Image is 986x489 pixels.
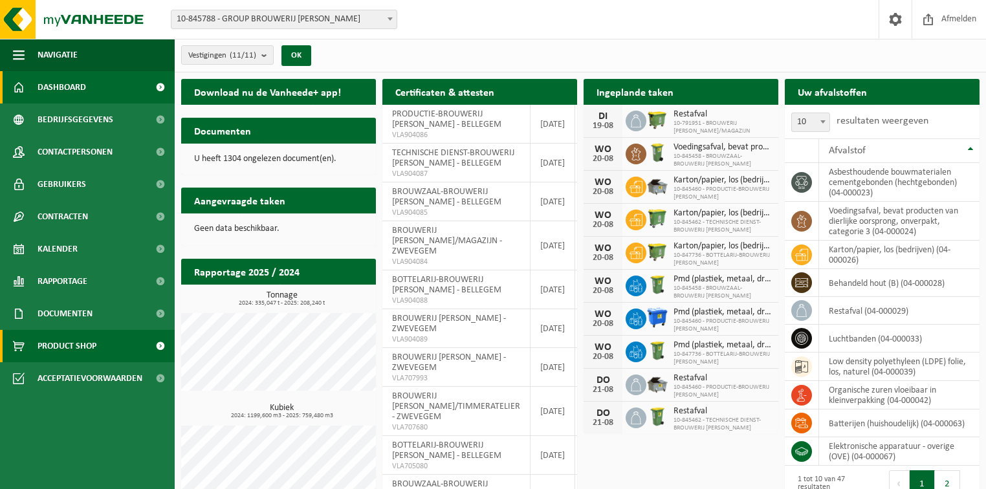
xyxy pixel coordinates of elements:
[38,330,96,362] span: Product Shop
[590,188,616,197] div: 20-08
[171,10,397,28] span: 10-845788 - GROUP BROUWERIJ OMER VANDER GHINSTE
[38,233,78,265] span: Kalender
[646,142,668,164] img: WB-0140-HPE-GN-50
[590,144,616,155] div: WO
[279,284,375,310] a: Bekijk rapportage
[188,46,256,65] span: Vestigingen
[590,386,616,395] div: 21-08
[181,118,264,143] h2: Documenten
[392,422,520,433] span: VLA707680
[38,71,86,103] span: Dashboard
[392,130,520,140] span: VLA904086
[531,348,575,387] td: [DATE]
[392,440,501,461] span: BOTTELARIJ-BROUWERIJ [PERSON_NAME] - BELLEGEM
[674,153,772,168] span: 10-845458 - BROUWZAAL-BROUWERIJ [PERSON_NAME]
[38,265,87,298] span: Rapportage
[194,155,363,164] p: U heeft 1304 ongelezen document(en).
[281,45,311,66] button: OK
[674,208,772,219] span: Karton/papier, los (bedrijven)
[584,79,686,104] h2: Ingeplande taken
[392,109,501,129] span: PRODUCTIE-BROUWERIJ [PERSON_NAME] - BELLEGEM
[38,201,88,233] span: Contracten
[188,300,376,307] span: 2024: 335,047 t - 2025: 208,240 t
[590,342,616,353] div: WO
[590,122,616,131] div: 19-08
[590,309,616,320] div: WO
[392,353,506,373] span: BROUWERIJ [PERSON_NAME] - ZWEVEGEM
[837,116,928,126] label: resultaten weergeven
[392,257,520,267] span: VLA904084
[392,208,520,218] span: VLA904085
[531,309,575,348] td: [DATE]
[590,221,616,230] div: 20-08
[38,298,93,330] span: Documenten
[590,254,616,263] div: 20-08
[674,252,772,267] span: 10-847736 - BOTTELARIJ-BROUWERIJ [PERSON_NAME]
[819,241,980,269] td: karton/papier, los (bedrijven) (04-000026)
[38,136,113,168] span: Contactpersonen
[590,418,616,428] div: 21-08
[674,186,772,201] span: 10-845460 - PRODUCTIE-BROUWERIJ [PERSON_NAME]
[531,387,575,436] td: [DATE]
[392,373,520,384] span: VLA707993
[646,406,668,428] img: WB-0240-HPE-GN-50
[531,105,575,144] td: [DATE]
[590,353,616,362] div: 20-08
[646,307,668,329] img: WB-1100-HPE-BE-01
[38,103,113,136] span: Bedrijfsgegevens
[590,155,616,164] div: 20-08
[674,307,772,318] span: Pmd (plastiek, metaal, drankkartons) (bedrijven)
[819,437,980,466] td: elektronische apparatuur - overige (OVE) (04-000067)
[590,287,616,296] div: 20-08
[819,269,980,297] td: behandeld hout (B) (04-000028)
[792,113,829,131] span: 10
[674,241,772,252] span: Karton/papier, los (bedrijven)
[590,320,616,329] div: 20-08
[819,409,980,437] td: batterijen (huishoudelijk) (04-000063)
[531,436,575,475] td: [DATE]
[171,10,397,29] span: 10-845788 - GROUP BROUWERIJ OMER VANDER GHINSTE
[392,461,520,472] span: VLA705080
[392,148,514,168] span: TECHNISCHE DIENST-BROUWERIJ [PERSON_NAME] - BELLEGEM
[531,270,575,309] td: [DATE]
[819,325,980,353] td: luchtbanden (04-000033)
[791,113,830,132] span: 10
[674,219,772,234] span: 10-845462 - TECHNISCHE DIENST-BROUWERIJ [PERSON_NAME]
[590,243,616,254] div: WO
[590,408,616,418] div: DO
[819,381,980,409] td: organische zuren vloeibaar in kleinverpakking (04-000042)
[829,146,866,156] span: Afvalstof
[674,373,772,384] span: Restafval
[230,51,256,60] count: (11/11)
[646,340,668,362] img: WB-0240-HPE-GN-50
[785,79,880,104] h2: Uw afvalstoffen
[646,274,668,296] img: WB-0240-HPE-GN-50
[194,224,363,234] p: Geen data beschikbaar.
[819,297,980,325] td: restafval (04-000029)
[392,314,506,334] span: BROUWERIJ [PERSON_NAME] - ZWEVEGEM
[674,417,772,432] span: 10-845462 - TECHNISCHE DIENST-BROUWERIJ [PERSON_NAME]
[392,334,520,345] span: VLA904089
[392,391,520,422] span: BROUWERIJ [PERSON_NAME]/TIMMERATELIER - ZWEVEGEM
[531,182,575,221] td: [DATE]
[646,241,668,263] img: WB-1100-HPE-GN-50
[181,45,274,65] button: Vestigingen(11/11)
[188,404,376,419] h3: Kubiek
[382,79,507,104] h2: Certificaten & attesten
[38,39,78,71] span: Navigatie
[819,202,980,241] td: voedingsafval, bevat producten van dierlijke oorsprong, onverpakt, categorie 3 (04-000024)
[531,221,575,270] td: [DATE]
[392,226,502,256] span: BROUWERIJ [PERSON_NAME]/MAGAZIJN - ZWEVEGEM
[819,353,980,381] td: low density polyethyleen (LDPE) folie, los, naturel (04-000039)
[188,413,376,419] span: 2024: 1199,600 m3 - 2025: 759,480 m3
[392,187,501,207] span: BROUWZAAL-BROUWERIJ [PERSON_NAME] - BELLEGEM
[392,275,501,295] span: BOTTELARIJ-BROUWERIJ [PERSON_NAME] - BELLEGEM
[674,285,772,300] span: 10-845458 - BROUWZAAL-BROUWERIJ [PERSON_NAME]
[674,406,772,417] span: Restafval
[181,188,298,213] h2: Aangevraagde taken
[188,291,376,307] h3: Tonnage
[646,208,668,230] img: WB-0770-HPE-GN-50
[674,142,772,153] span: Voedingsafval, bevat producten van dierlijke oorsprong, onverpakt, categorie 3
[674,351,772,366] span: 10-847736 - BOTTELARIJ-BROUWERIJ [PERSON_NAME]
[674,175,772,186] span: Karton/papier, los (bedrijven)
